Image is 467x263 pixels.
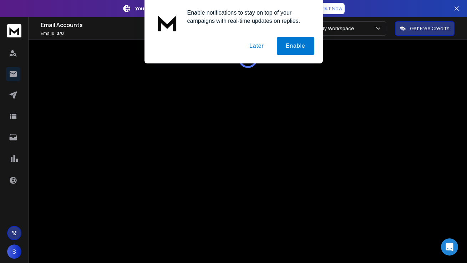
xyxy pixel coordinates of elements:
[7,244,21,259] button: S
[153,9,182,37] img: notification icon
[240,37,273,55] button: Later
[441,238,458,256] div: Open Intercom Messenger
[277,37,314,55] button: Enable
[182,9,314,25] div: Enable notifications to stay on top of your campaigns with real-time updates on replies.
